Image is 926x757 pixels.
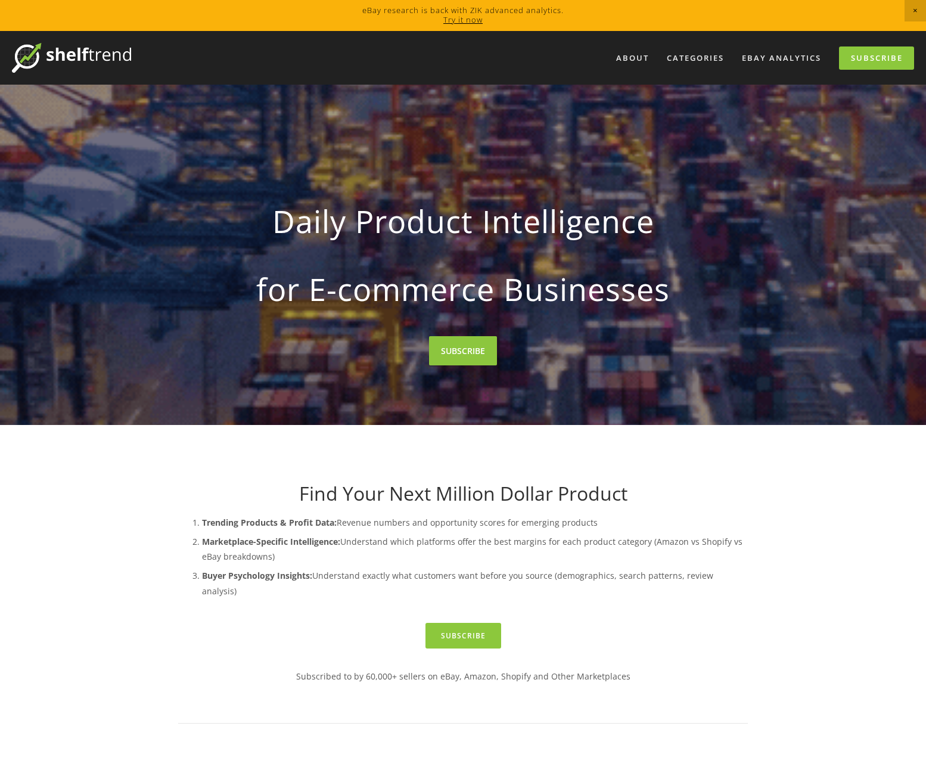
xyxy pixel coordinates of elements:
p: Understand exactly what customers want before you source (demographics, search patterns, review a... [202,568,748,598]
div: Categories [659,48,732,68]
a: Subscribe [425,623,501,649]
a: Subscribe [839,46,914,70]
strong: Daily Product Intelligence [197,193,729,249]
h1: Find Your Next Million Dollar Product [178,482,748,505]
strong: Buyer Psychology Insights: [202,570,312,581]
a: eBay Analytics [734,48,829,68]
p: Revenue numbers and opportunity scores for emerging products [202,515,748,530]
img: ShelfTrend [12,43,131,73]
p: Understand which platforms offer the best margins for each product category (Amazon vs Shopify vs... [202,534,748,564]
strong: for E-commerce Businesses [197,261,729,317]
a: Try it now [443,14,483,25]
p: Subscribed to by 60,000+ sellers on eBay, Amazon, Shopify and Other Marketplaces [178,669,748,684]
a: About [608,48,657,68]
strong: Marketplace-Specific Intelligence: [202,536,340,547]
strong: Trending Products & Profit Data: [202,517,337,528]
a: SUBSCRIBE [429,336,497,365]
